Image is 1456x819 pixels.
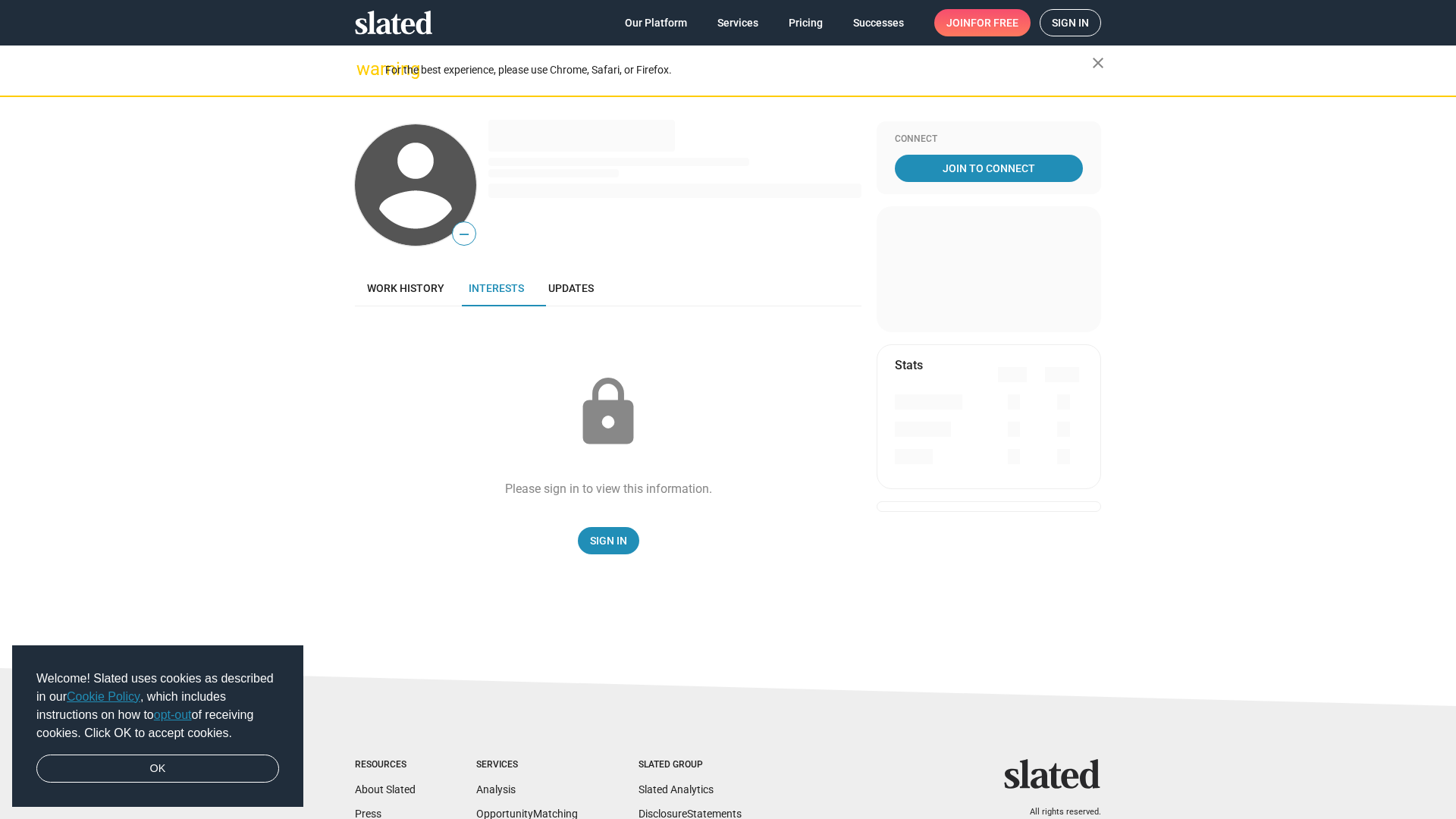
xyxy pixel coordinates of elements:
a: Join To Connect [895,155,1083,182]
span: Updates [548,282,594,294]
span: Sign In [590,527,627,554]
div: Resources [355,759,416,771]
a: About Slated [355,783,416,795]
a: Sign in [1040,9,1101,36]
a: Analysis [476,783,516,795]
div: For the best experience, please use Chrome, Safari, or Firefox. [385,60,1092,80]
a: Successes [841,9,916,36]
mat-icon: warning [356,60,375,78]
a: Sign In [578,527,639,554]
span: Pricing [789,9,823,36]
span: Join To Connect [898,155,1080,182]
a: Pricing [777,9,835,36]
a: Joinfor free [934,9,1031,36]
span: — [453,224,475,244]
a: Updates [536,270,606,306]
a: Interests [457,270,536,306]
span: Our Platform [625,9,687,36]
a: dismiss cookie message [36,755,279,783]
span: Services [717,9,758,36]
div: cookieconsent [12,645,303,808]
span: Work history [367,282,444,294]
span: for free [971,9,1018,36]
div: Please sign in to view this information. [505,481,712,497]
div: Connect [895,133,1083,146]
div: Services [476,759,578,771]
mat-card-title: Stats [895,357,923,373]
a: opt-out [154,708,192,721]
span: Interests [469,282,524,294]
a: Our Platform [613,9,699,36]
span: Successes [853,9,904,36]
a: Work history [355,270,457,306]
a: Services [705,9,770,36]
div: Slated Group [639,759,742,771]
mat-icon: close [1089,54,1107,72]
span: Sign in [1052,10,1089,36]
a: Cookie Policy [67,690,140,703]
span: Join [946,9,1018,36]
span: Welcome! Slated uses cookies as described in our , which includes instructions on how to of recei... [36,670,279,742]
a: Slated Analytics [639,783,714,795]
mat-icon: lock [570,375,646,450]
